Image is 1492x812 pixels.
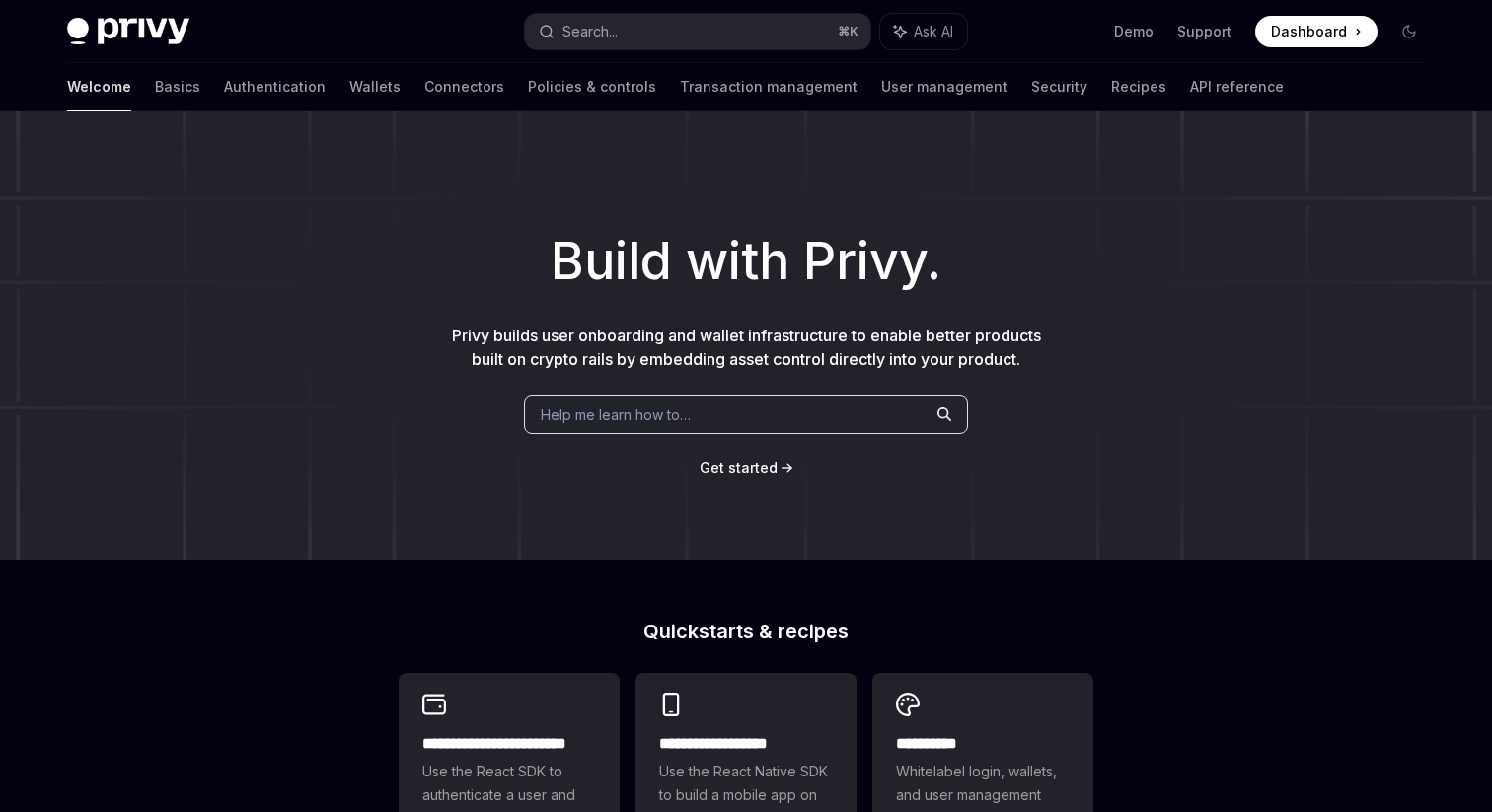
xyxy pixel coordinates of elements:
span: Ask AI [914,22,953,41]
span: ⌘ K [838,24,858,39]
h1: Build with Privy. [32,223,1460,300]
span: Privy builds user onboarding and wallet infrastructure to enable better products built on crypto ... [452,326,1041,369]
a: Connectors [424,63,504,111]
span: Dashboard [1271,22,1347,41]
a: Authentication [224,63,326,111]
button: Ask AI [880,14,967,49]
a: Support [1177,22,1231,41]
div: Search... [562,20,618,43]
img: dark logo [67,18,189,45]
a: Dashboard [1255,16,1378,47]
a: Wallets [349,63,401,111]
a: API reference [1190,63,1284,111]
a: Demo [1114,22,1154,41]
a: Basics [155,63,200,111]
a: User management [881,63,1007,111]
a: Policies & controls [528,63,656,111]
a: Security [1031,63,1087,111]
a: Recipes [1111,63,1166,111]
span: Get started [700,459,778,476]
button: Search...⌘K [525,14,870,49]
button: Toggle dark mode [1393,16,1425,47]
a: Get started [700,458,778,478]
a: Welcome [67,63,131,111]
h2: Quickstarts & recipes [399,622,1093,641]
a: Transaction management [680,63,858,111]
span: Help me learn how to… [541,405,691,425]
